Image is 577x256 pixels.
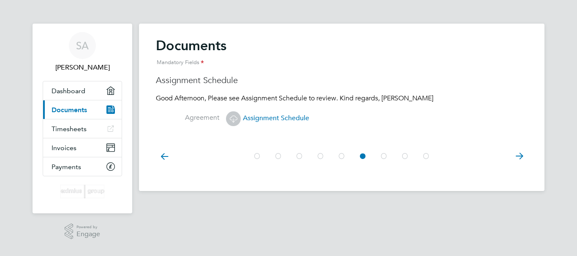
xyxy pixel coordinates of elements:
[33,24,132,213] nav: Main navigation
[156,54,528,71] div: Mandatory Fields
[52,163,81,171] span: Payments
[43,138,122,157] a: Invoices
[156,94,528,103] p: Good Afternoon, Please see Assignment Schedule to review. Kind regards, [PERSON_NAME]
[52,87,85,95] span: Dashboard
[43,119,122,138] a: Timesheets
[76,231,100,238] span: Engage
[76,40,89,51] span: SA
[52,144,76,152] span: Invoices
[43,62,122,73] span: Shola Awoyejo
[43,81,122,100] a: Dashboard
[43,100,122,119] a: Documents
[43,157,122,176] a: Payments
[156,75,528,86] h3: Assignment Schedule
[226,114,309,122] span: Assignment Schedule
[156,37,528,71] h2: Documents
[43,32,122,73] a: SA[PERSON_NAME]
[52,106,87,114] span: Documents
[60,185,104,198] img: eximius-logo-retina.png
[52,125,87,133] span: Timesheets
[156,113,219,122] label: Agreement
[76,224,100,231] span: Powered by
[43,185,122,198] a: Go to home page
[65,224,101,240] a: Powered byEngage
